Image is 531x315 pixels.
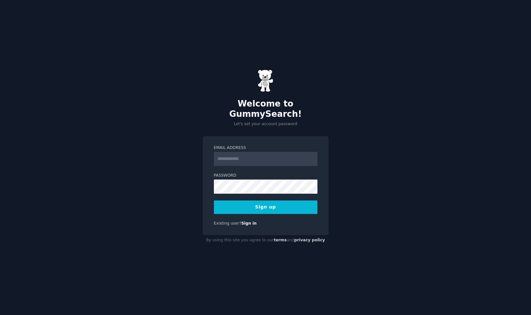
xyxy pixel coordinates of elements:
[241,221,257,226] a: Sign in
[214,173,317,179] label: Password
[214,145,317,151] label: Email Address
[214,200,317,214] button: Sign up
[214,221,242,226] span: Existing user?
[203,121,329,127] p: Let's set your account password
[258,69,274,92] img: Gummy Bear
[203,235,329,246] div: By using this site you agree to our and
[274,238,287,242] a: terms
[294,238,325,242] a: privacy policy
[203,99,329,119] h2: Welcome to GummySearch!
